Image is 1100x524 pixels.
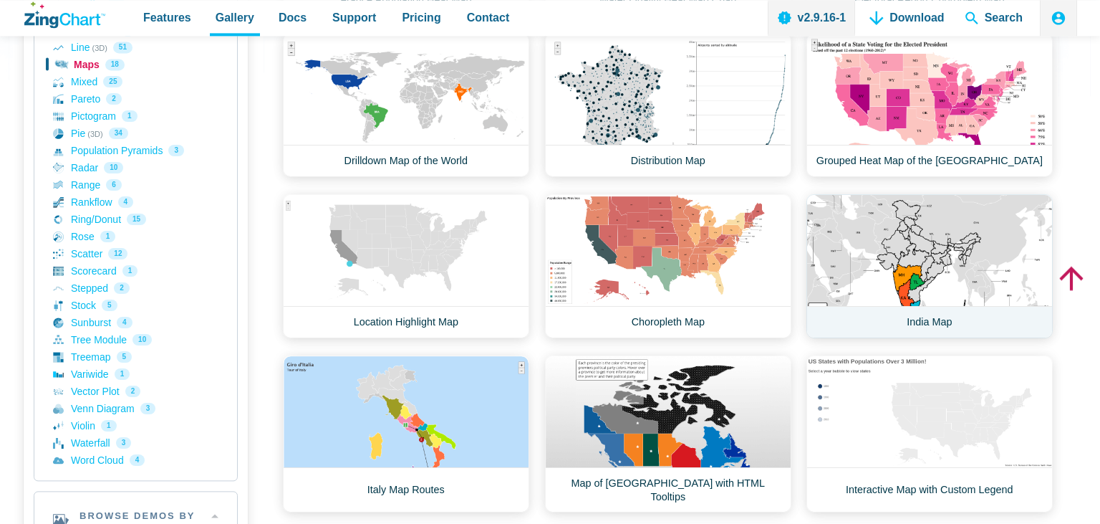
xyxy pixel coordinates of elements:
a: Interactive Map with Custom Legend [806,356,1053,513]
a: Location Highlight Map [283,194,529,338]
a: India Map [806,194,1053,338]
span: Support [332,8,376,27]
span: Docs [279,8,307,27]
a: Choropleth Map [545,194,791,338]
span: Features [143,8,191,27]
span: Pricing [402,8,440,27]
span: Gallery [216,8,254,27]
a: Distribution Map [545,33,791,177]
a: Drilldown Map of the World [283,33,529,177]
a: Grouped Heat Map of the [GEOGRAPHIC_DATA] [806,33,1053,177]
a: ZingChart Logo. Click to return to the homepage [24,1,105,28]
a: Map of [GEOGRAPHIC_DATA] with HTML Tooltips [545,356,791,513]
a: Italy Map Routes [283,356,529,513]
span: Contact [467,8,510,27]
